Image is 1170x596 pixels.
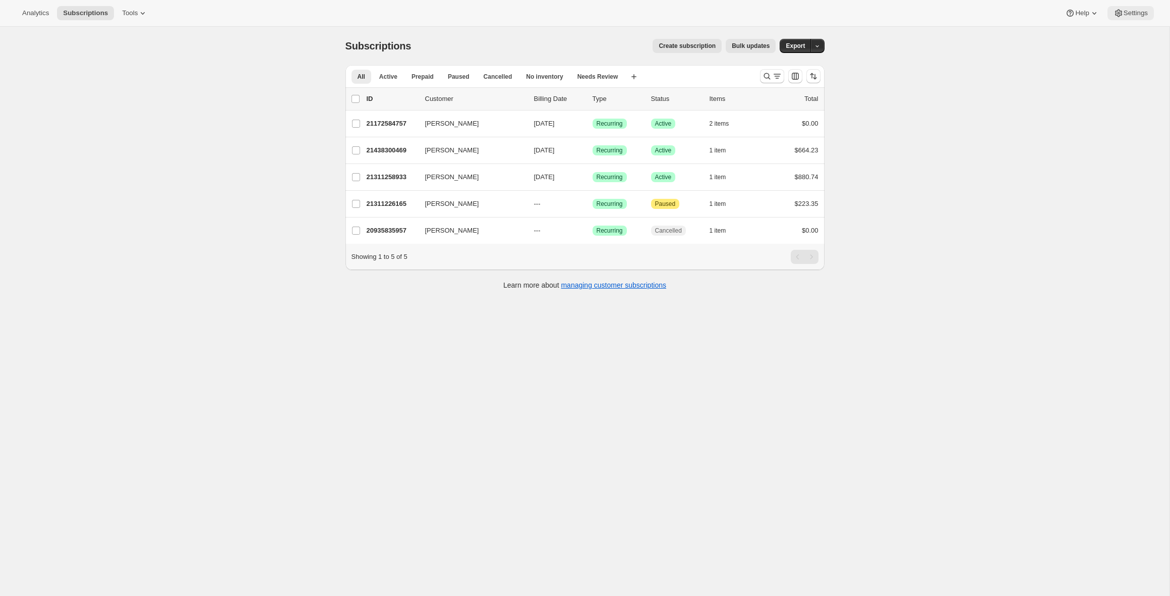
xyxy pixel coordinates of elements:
span: $664.23 [795,146,818,154]
p: Learn more about [503,280,666,290]
p: 20935835957 [367,226,417,236]
span: Paused [448,73,470,81]
span: All [358,73,365,81]
button: Tools [116,6,154,20]
span: Analytics [22,9,49,17]
span: Help [1075,9,1089,17]
span: [PERSON_NAME] [425,172,479,182]
button: [PERSON_NAME] [419,196,520,212]
span: Needs Review [577,73,618,81]
div: 21172584757[PERSON_NAME][DATE]SuccessRecurringSuccessActive2 items$0.00 [367,117,818,131]
span: [DATE] [534,120,555,127]
button: Export [780,39,811,53]
p: 21172584757 [367,119,417,129]
span: $0.00 [802,227,818,234]
span: 2 items [710,120,729,128]
span: [DATE] [534,146,555,154]
button: Create new view [626,70,642,84]
span: Prepaid [412,73,434,81]
p: 21311258933 [367,172,417,182]
span: Recurring [597,146,623,154]
p: 21311226165 [367,199,417,209]
p: ID [367,94,417,104]
div: Type [593,94,643,104]
button: [PERSON_NAME] [419,169,520,185]
span: [PERSON_NAME] [425,145,479,155]
span: Subscriptions [345,40,412,51]
span: Paused [655,200,676,208]
span: [PERSON_NAME] [425,226,479,236]
span: Recurring [597,120,623,128]
span: Active [655,146,672,154]
span: Settings [1124,9,1148,17]
span: No inventory [526,73,563,81]
span: Recurring [597,227,623,235]
span: $223.35 [795,200,818,207]
span: Cancelled [484,73,512,81]
span: 1 item [710,146,726,154]
button: 1 item [710,197,737,211]
span: Active [655,120,672,128]
button: Sort the results [806,69,821,83]
span: Active [655,173,672,181]
p: 21438300469 [367,145,417,155]
button: 1 item [710,143,737,157]
span: 1 item [710,173,726,181]
span: Recurring [597,173,623,181]
button: Analytics [16,6,55,20]
div: IDCustomerBilling DateTypeStatusItemsTotal [367,94,818,104]
span: 1 item [710,227,726,235]
div: 21311258933[PERSON_NAME][DATE]SuccessRecurringSuccessActive1 item$880.74 [367,170,818,184]
div: Items [710,94,760,104]
button: 1 item [710,170,737,184]
p: Billing Date [534,94,584,104]
p: Showing 1 to 5 of 5 [352,252,407,262]
span: $880.74 [795,173,818,181]
span: Cancelled [655,227,682,235]
button: Customize table column order and visibility [788,69,802,83]
button: [PERSON_NAME] [419,223,520,239]
span: Create subscription [659,42,716,50]
span: Subscriptions [63,9,108,17]
nav: Pagination [791,250,818,264]
div: 20935835957[PERSON_NAME]---SuccessRecurringCancelled1 item$0.00 [367,224,818,238]
p: Customer [425,94,526,104]
button: Search and filter results [760,69,784,83]
span: [PERSON_NAME] [425,199,479,209]
span: [PERSON_NAME] [425,119,479,129]
p: Total [804,94,818,104]
span: Bulk updates [732,42,770,50]
div: 21438300469[PERSON_NAME][DATE]SuccessRecurringSuccessActive1 item$664.23 [367,143,818,157]
p: Status [651,94,701,104]
span: $0.00 [802,120,818,127]
span: Active [379,73,397,81]
span: Export [786,42,805,50]
button: Subscriptions [57,6,114,20]
button: 1 item [710,224,737,238]
button: [PERSON_NAME] [419,142,520,158]
a: managing customer subscriptions [561,281,666,289]
span: --- [534,200,541,207]
button: Help [1059,6,1105,20]
div: 21311226165[PERSON_NAME]---SuccessRecurringAttentionPaused1 item$223.35 [367,197,818,211]
button: Create subscription [653,39,722,53]
button: Bulk updates [726,39,776,53]
button: 2 items [710,117,740,131]
span: --- [534,227,541,234]
span: Tools [122,9,138,17]
button: Settings [1107,6,1154,20]
span: Recurring [597,200,623,208]
span: 1 item [710,200,726,208]
span: [DATE] [534,173,555,181]
button: [PERSON_NAME] [419,116,520,132]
